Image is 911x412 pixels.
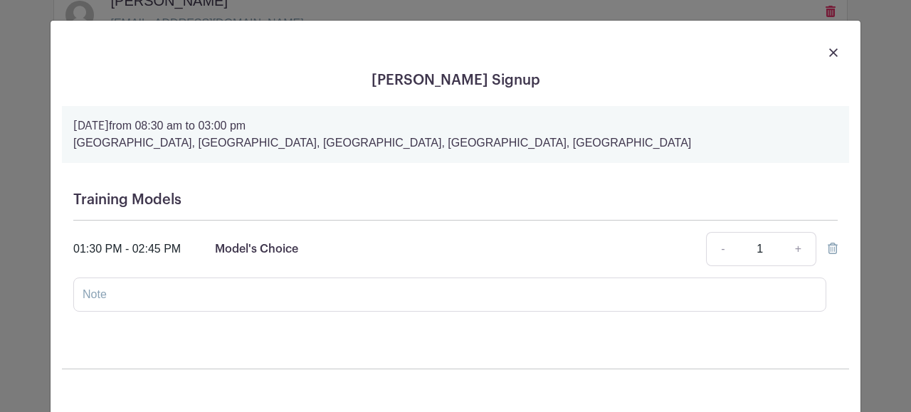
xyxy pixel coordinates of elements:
[829,48,838,57] img: close_button-5f87c8562297e5c2d7936805f587ecaba9071eb48480494691a3f1689db116b3.svg
[706,232,739,266] a: -
[781,232,816,266] a: +
[215,241,298,258] p: Model's Choice
[62,72,849,89] h5: [PERSON_NAME] Signup
[73,120,109,132] strong: [DATE]
[73,241,181,258] div: 01:30 PM - 02:45 PM
[73,117,838,134] p: from 08:30 am to 03:00 pm
[73,134,838,152] p: [GEOGRAPHIC_DATA], [GEOGRAPHIC_DATA], [GEOGRAPHIC_DATA], [GEOGRAPHIC_DATA], [GEOGRAPHIC_DATA]
[73,191,838,208] h5: Training Models
[73,278,826,312] input: Note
